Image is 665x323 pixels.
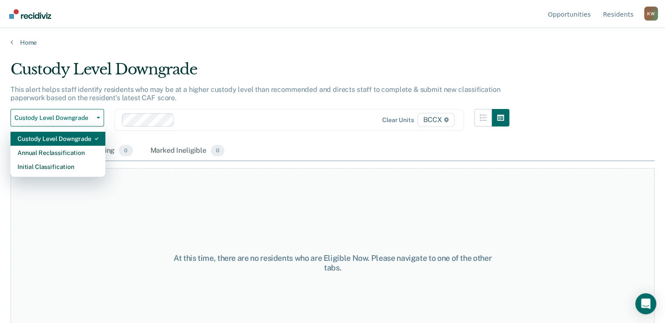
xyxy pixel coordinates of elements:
div: Marked Ineligible0 [149,141,226,161]
div: Open Intercom Messenger [635,293,656,314]
div: Clear units [382,116,414,124]
span: Custody Level Downgrade [14,114,93,122]
img: Recidiviz [9,9,51,19]
p: This alert helps staff identify residents who may be at a higher custody level than recommended a... [10,85,501,102]
button: Profile dropdown button [644,7,658,21]
button: Custody Level Downgrade [10,109,104,126]
span: BCCX [418,113,455,127]
span: 0 [119,145,132,156]
div: Initial Classification [17,160,98,174]
div: At this time, there are no residents who are Eligible Now. Please navigate to one of the other tabs. [172,253,494,272]
div: Custody Level Downgrade [17,132,98,146]
div: Custody Level Downgrade [10,60,509,85]
div: Dropdown Menu [10,128,105,177]
span: 0 [211,145,224,156]
a: Home [10,39,655,46]
div: K W [644,7,658,21]
div: Pending0 [87,141,134,161]
div: Annual Reclassification [17,146,98,160]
